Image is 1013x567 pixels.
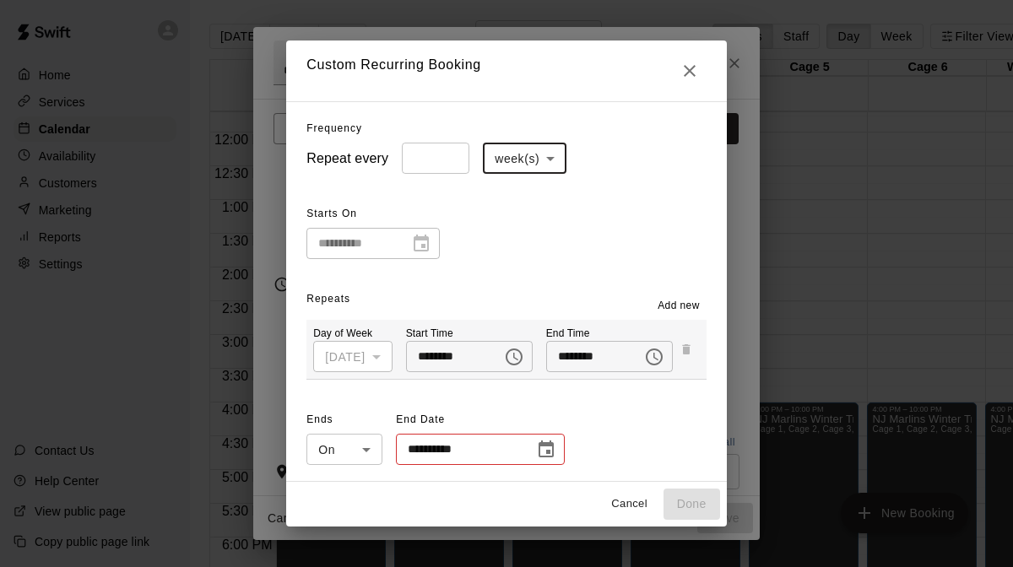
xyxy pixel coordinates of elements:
p: End Time [546,327,673,341]
button: Choose time, selected time is 3:30 PM [637,340,671,374]
span: Frequency [306,122,362,134]
button: Cancel [603,491,657,517]
div: On [306,434,382,465]
span: Add new [658,298,700,315]
div: week(s) [483,143,566,174]
h2: Custom Recurring Booking [286,40,726,101]
button: Choose time, selected time is 2:30 PM [497,340,531,374]
p: Start Time [406,327,533,341]
span: Repeats [306,293,350,305]
span: Ends [306,407,382,434]
h6: Repeat every [306,147,388,170]
div: [DATE] [313,341,392,372]
button: Close [673,54,707,88]
span: End Date [396,407,565,434]
button: Add new [651,293,707,320]
span: Starts On [306,201,440,228]
p: Day of Week [313,327,392,341]
button: Choose date [529,433,563,467]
